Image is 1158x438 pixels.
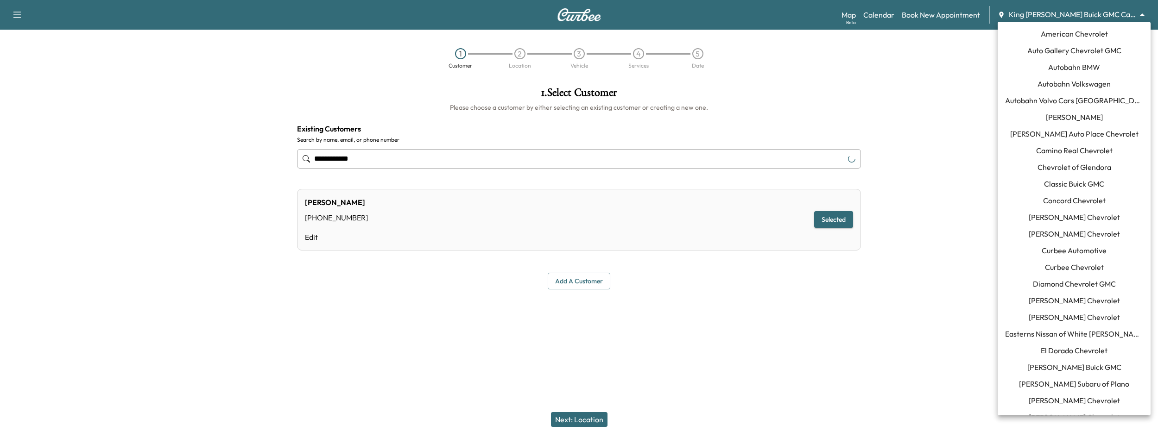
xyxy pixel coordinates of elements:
span: [PERSON_NAME] Chevrolet [1029,395,1120,406]
span: Chevrolet of Glendora [1038,162,1111,173]
span: Autobahn Volkswagen [1038,78,1111,89]
span: Easterns Nissan of White [PERSON_NAME] [1005,328,1143,339]
span: [PERSON_NAME] Chevrolet [1029,312,1120,323]
span: Curbee Automotive [1042,245,1107,256]
span: Camino Real Chevrolet [1036,145,1113,156]
span: El Dorado Chevrolet [1041,345,1107,356]
span: Classic Buick GMC [1044,178,1104,189]
span: [PERSON_NAME] Auto Place Chevrolet [1010,128,1139,139]
span: [PERSON_NAME] [1046,112,1103,123]
span: American Chevrolet [1041,28,1108,39]
span: Autobahn BMW [1048,62,1100,73]
span: Diamond Chevrolet GMC [1033,278,1116,289]
span: [PERSON_NAME] Buick GMC [1027,362,1121,373]
span: Curbee Chevrolet [1045,262,1104,273]
span: Autobahn Volvo Cars [GEOGRAPHIC_DATA] [1005,95,1143,106]
span: [PERSON_NAME] Chevrolet [1029,228,1120,239]
span: [PERSON_NAME] Subaru of Plano [1019,378,1129,389]
span: [PERSON_NAME] Chevrolet [1029,212,1120,223]
span: Auto Gallery Chevrolet GMC [1027,45,1121,56]
span: [PERSON_NAME] Chevrolet [1029,412,1120,423]
span: Concord Chevrolet [1043,195,1106,206]
span: [PERSON_NAME] Chevrolet [1029,295,1120,306]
